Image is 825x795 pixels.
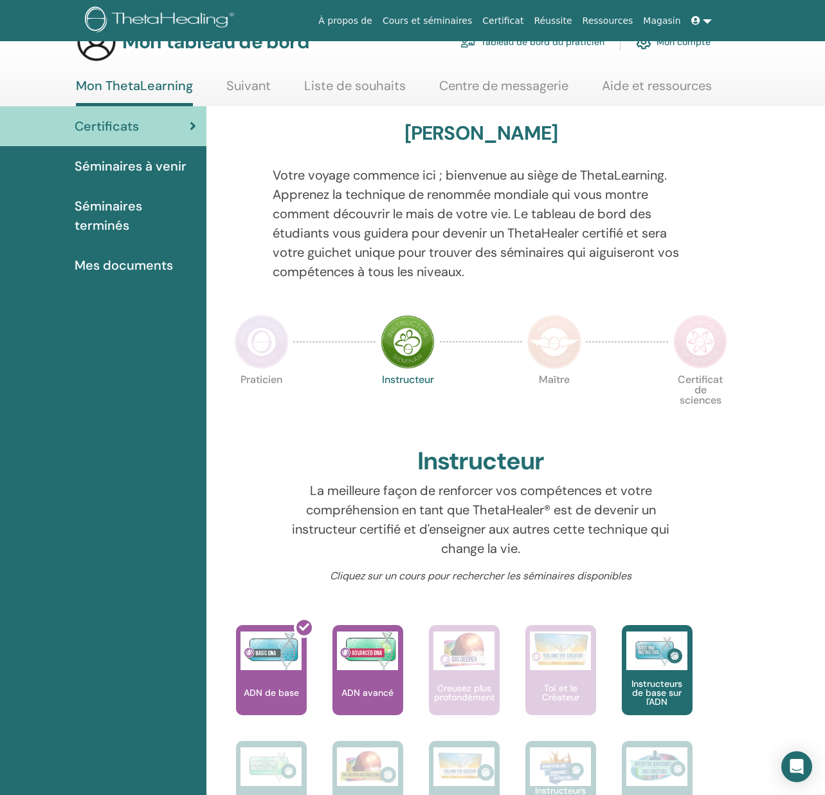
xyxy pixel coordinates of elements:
img: ADN de base [240,631,302,670]
font: Praticien [240,373,282,386]
img: generic-user-icon.jpg [76,21,117,62]
a: Cours et séminaires [377,9,477,33]
font: Certificat de sciences [678,373,723,407]
font: Mes documents [75,257,173,274]
div: Open Intercom Messenger [781,751,812,782]
a: Centre de messagerie [439,78,568,103]
img: Maître [527,315,581,369]
img: cog.svg [636,31,651,53]
font: Creusez plus profondément [434,682,495,703]
a: Liste de souhaits [304,78,406,103]
font: Toi et le Créateur [542,682,579,703]
a: Creusez plus profondément Creusez plus profondément [429,625,500,741]
font: Ressources [583,15,633,26]
font: Centre de messagerie [439,77,568,94]
img: Toi et le Créateur [530,631,591,667]
a: Mon compte [636,28,711,56]
a: Toi et le Créateur Toi et le Créateur [525,625,596,741]
img: ADN avancé [337,631,398,670]
font: Aide et ressources [602,77,712,94]
img: Instructeurs de base sur l'ADN [626,631,687,670]
a: Instructeurs de base sur l'ADN Instructeurs de base sur l'ADN [622,625,693,741]
font: Suivant [226,77,271,94]
a: Aide et ressources [602,78,712,103]
font: Séminaires terminés [75,198,142,234]
img: chalkboard-teacher.svg [460,36,476,48]
img: Instructeurs avancés en ADN [240,747,302,786]
img: Instructeurs Dig Deeper [337,747,398,786]
img: Vous et les instructeurs du Créateur [433,747,494,786]
img: Creusez plus profondément [433,631,494,670]
font: Instructeur [382,373,434,386]
font: Certificat [482,15,523,26]
img: Instructeurs d'anatomie intuitive [626,747,687,786]
font: Votre voyage commence ici ; bienvenue au siège de ThetaLearning. Apprenez la technique de renommé... [273,167,679,280]
font: Magasin [643,15,680,26]
font: [PERSON_NAME] [404,120,558,145]
img: Praticien [235,315,289,369]
font: Instructeur [417,445,544,477]
font: Tableau de bord du praticien [481,37,604,48]
a: Mon ThetaLearning [76,78,193,106]
font: Mon tableau de bord [122,29,309,54]
img: logo.png [85,6,239,35]
font: ADN avancé [341,687,394,698]
font: Instructeurs de base sur l'ADN [631,678,682,707]
font: La meilleure façon de renforcer vos compétences et votre compréhension en tant que ThetaHealer® e... [292,482,669,557]
font: Cliquez sur un cours pour rechercher les séminaires disponibles [330,569,631,583]
font: Liste de souhaits [304,77,406,94]
font: À propos de [318,15,372,26]
font: Mon compte [657,37,711,48]
img: Instructeur [381,315,435,369]
font: Cours et séminaires [383,15,472,26]
a: Magasin [638,9,685,33]
a: Tableau de bord du praticien [460,28,604,56]
font: Certificats [75,118,139,135]
a: ADN avancé ADN avancé [332,625,403,741]
a: Certificat [477,9,529,33]
a: Ressources [577,9,639,33]
img: Instructeurs de manifestation et d'abondance [530,747,591,786]
font: Mon ThetaLearning [76,77,193,94]
a: ADN de base ADN de base [236,625,307,741]
img: Certificat de sciences [673,315,727,369]
font: Séminaires à venir [75,158,186,174]
font: Maître [539,373,570,386]
a: Réussite [529,9,577,33]
a: Suivant [226,78,271,103]
a: À propos de [313,9,377,33]
font: Réussite [534,15,572,26]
